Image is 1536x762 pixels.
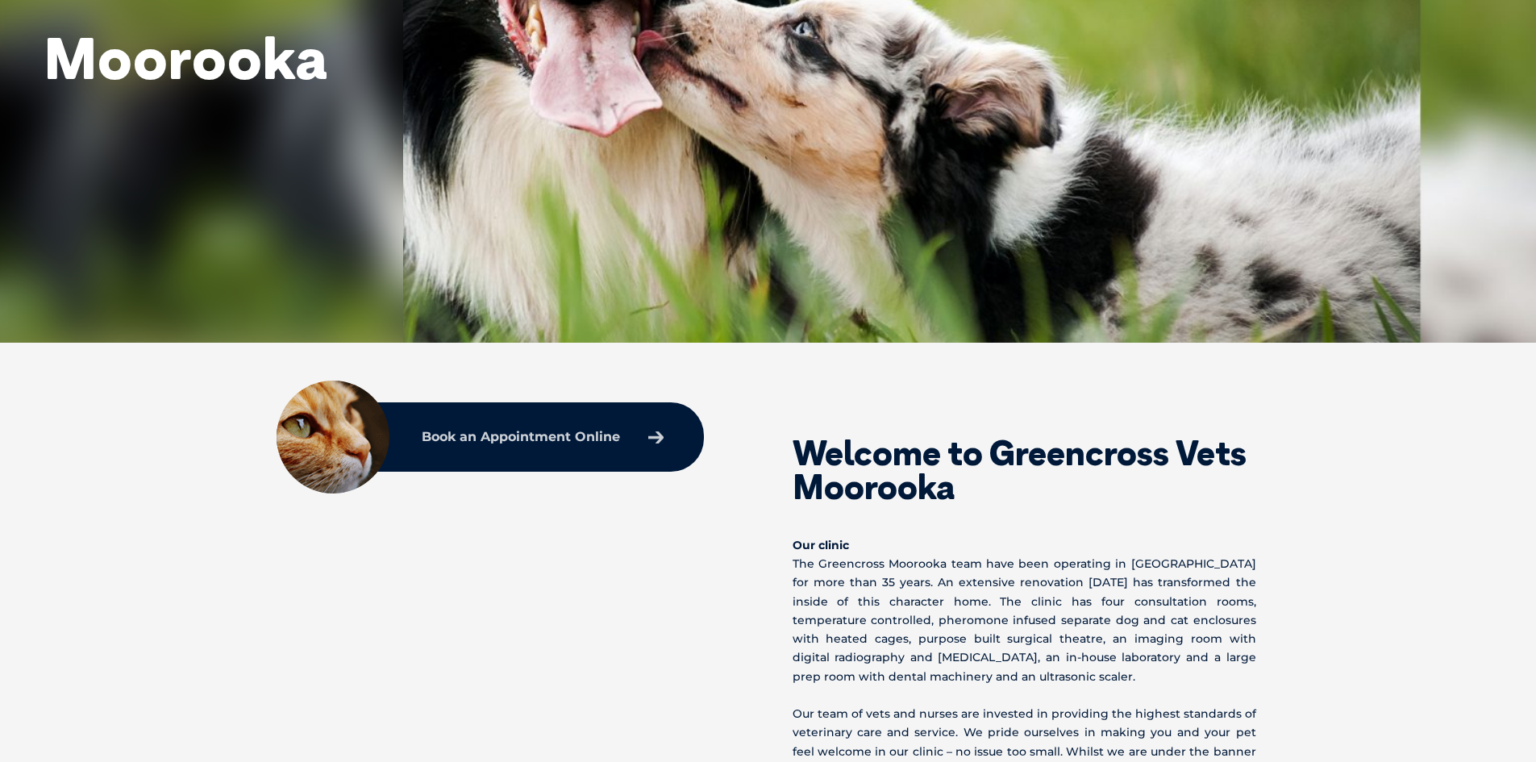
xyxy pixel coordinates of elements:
[422,431,620,443] p: Book an Appointment Online
[44,26,327,90] h1: Moorooka
[793,536,1256,686] p: The Greencross Moorooka team have been operating in [GEOGRAPHIC_DATA] for more than 35 years. An ...
[414,423,672,452] a: Book an Appointment Online
[793,436,1256,504] h2: Welcome to Greencross Vets Moorooka
[793,538,849,552] b: Our clinic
